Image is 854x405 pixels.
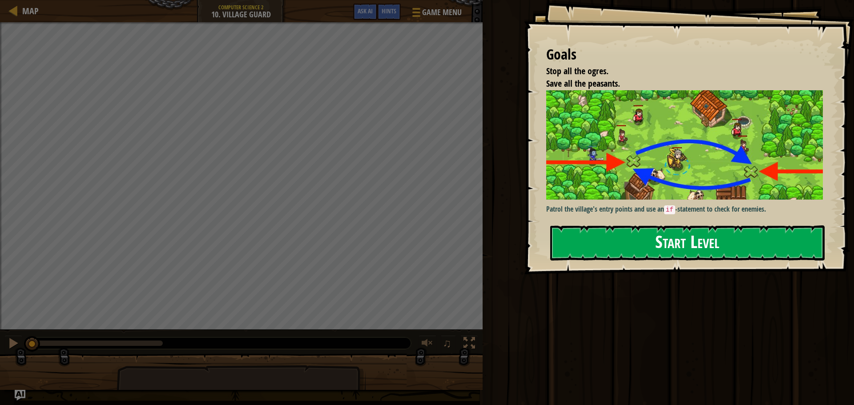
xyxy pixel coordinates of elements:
button: Ask AI [15,390,25,401]
span: Map [22,5,39,17]
button: Adjust volume [419,335,436,353]
li: Stop all the ogres. [535,65,821,78]
div: Goals [546,44,823,65]
img: Village guard [546,90,830,200]
span: Game Menu [422,7,462,18]
button: Ctrl + P: Pause [4,335,22,353]
button: Game Menu [405,4,467,24]
span: Stop all the ogres. [546,65,608,77]
button: Start Level [550,225,825,261]
span: Hints [382,7,396,15]
a: Map [18,5,39,17]
span: Ask AI [358,7,373,15]
button: Toggle fullscreen [460,335,478,353]
span: ♫ [443,337,451,350]
li: Save all the peasants. [535,77,821,90]
code: if [664,205,675,214]
button: ♫ [441,335,456,353]
p: Patrol the village's entry points and use an -statement to check for enemies. [546,204,830,215]
button: Ask AI [353,4,377,20]
span: Save all the peasants. [546,77,620,89]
